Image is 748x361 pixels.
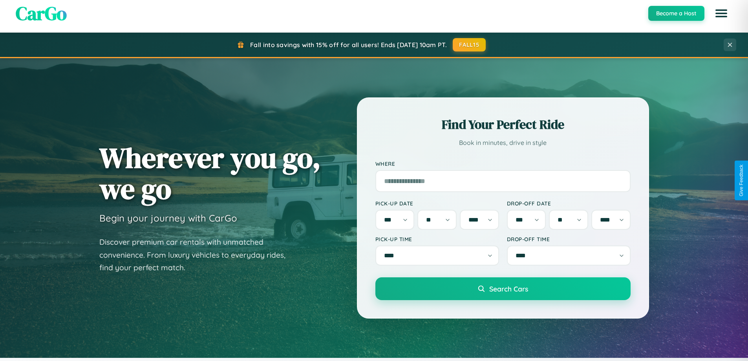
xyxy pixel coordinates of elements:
h1: Wherever you go, we go [99,142,321,204]
label: Pick-up Date [375,200,499,207]
button: Open menu [710,2,732,24]
label: Drop-off Time [507,236,631,242]
button: Become a Host [648,6,704,21]
button: FALL15 [453,38,486,51]
span: Fall into savings with 15% off for all users! Ends [DATE] 10am PT. [250,41,447,49]
label: Drop-off Date [507,200,631,207]
button: Search Cars [375,277,631,300]
h3: Begin your journey with CarGo [99,212,237,224]
p: Discover premium car rentals with unmatched convenience. From luxury vehicles to everyday rides, ... [99,236,296,274]
label: Where [375,160,631,167]
p: Book in minutes, drive in style [375,137,631,148]
span: CarGo [16,0,67,26]
label: Pick-up Time [375,236,499,242]
h2: Find Your Perfect Ride [375,116,631,133]
div: Give Feedback [739,165,744,196]
span: Search Cars [489,284,528,293]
